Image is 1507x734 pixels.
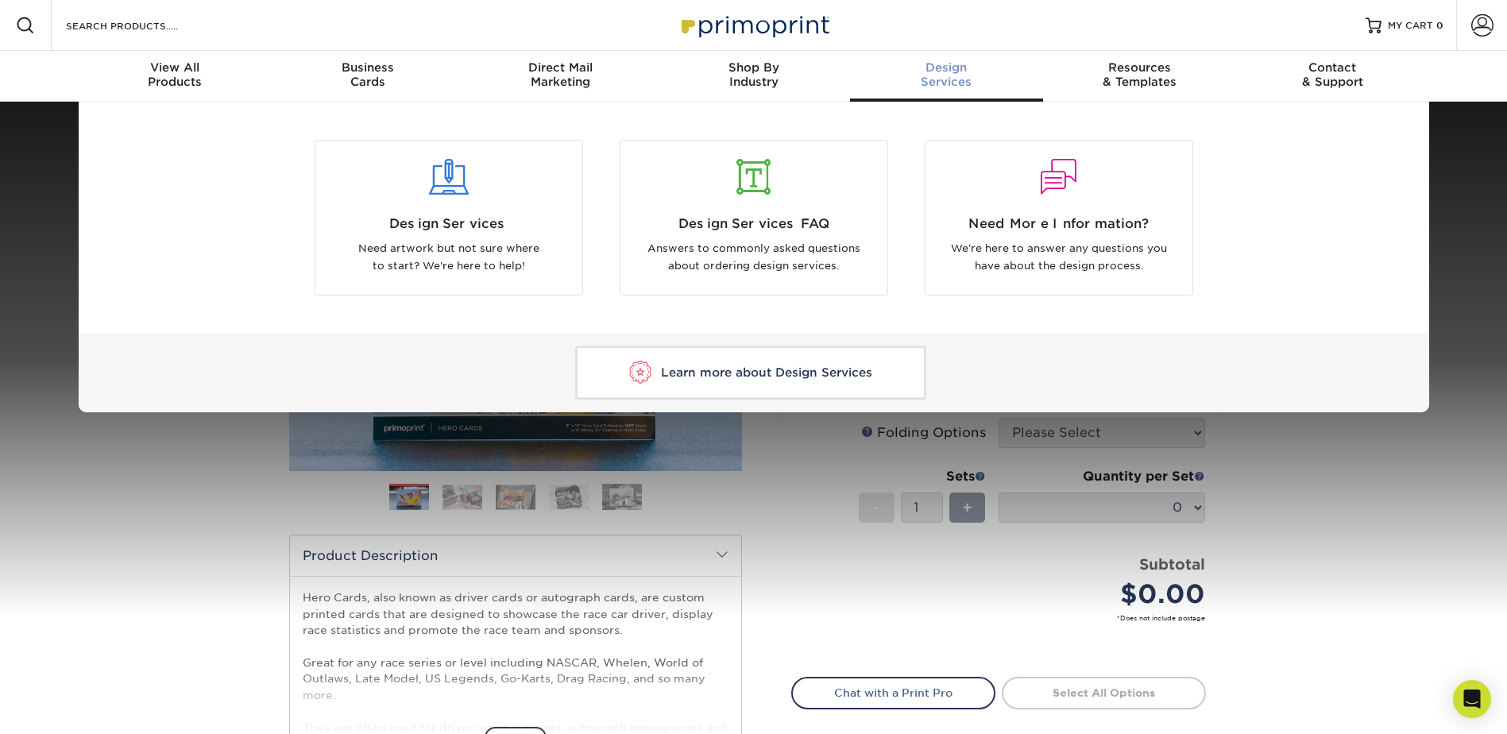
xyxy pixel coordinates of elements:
[308,140,589,296] a: Design Services Need artwork but not sure where to start? We're here to help!
[1388,19,1433,33] span: MY CART
[271,60,464,75] span: Business
[464,51,657,102] a: Direct MailMarketing
[937,214,1180,234] span: Need More Information?
[657,51,850,102] a: Shop ByIndustry
[1436,20,1443,31] span: 0
[850,60,1043,75] span: Design
[79,60,272,89] div: Products
[64,16,219,35] input: SEARCH PRODUCTS.....
[937,240,1180,276] p: We're here to answer any questions you have about the design process.
[791,677,995,709] a: Chat with a Print Pro
[632,214,875,234] span: Design Services FAQ
[4,686,135,728] iframe: Google Customer Reviews
[79,60,272,75] span: View All
[464,60,657,89] div: Marketing
[850,60,1043,89] div: Services
[464,60,657,75] span: Direct Mail
[850,51,1043,102] a: DesignServices
[632,240,875,276] p: Answers to commonly asked questions about ordering design services.
[661,365,872,380] span: Learn more about Design Services
[79,51,272,102] a: View AllProducts
[271,60,464,89] div: Cards
[1043,60,1236,89] div: & Templates
[674,8,833,42] img: Primoprint
[1043,60,1236,75] span: Resources
[657,60,850,89] div: Industry
[657,60,850,75] span: Shop By
[1236,60,1429,89] div: & Support
[804,613,1205,623] small: *Does not include postage
[327,240,570,276] p: Need artwork but not sure where to start? We're here to help!
[1236,51,1429,102] a: Contact& Support
[1453,680,1491,718] div: Open Intercom Messenger
[1043,51,1236,102] a: Resources& Templates
[271,51,464,102] a: BusinessCards
[918,140,1200,296] a: Need More Information? We're here to answer any questions you have about the design process.
[327,214,570,234] span: Design Services
[613,140,895,296] a: Design Services FAQ Answers to commonly asked questions about ordering design services.
[575,346,926,400] a: Learn more about Design Services
[1002,677,1206,709] a: Select All Options
[1236,60,1429,75] span: Contact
